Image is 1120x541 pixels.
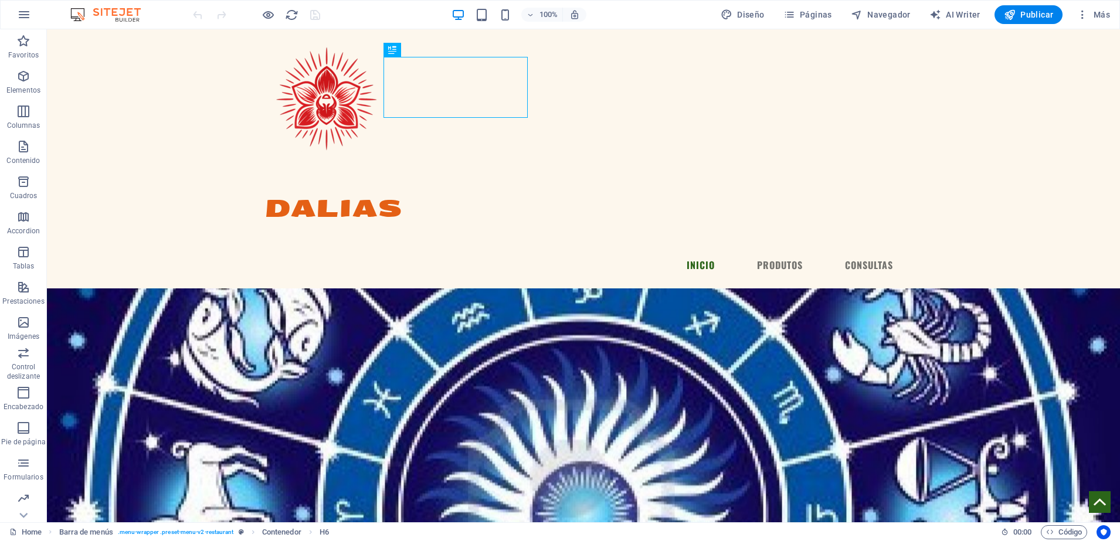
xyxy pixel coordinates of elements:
[118,525,234,539] span: . menu-wrapper .preset-menu-v2-restaurant
[1013,525,1031,539] span: 00 00
[716,5,769,24] button: Diseño
[1046,525,1082,539] span: Código
[851,9,911,21] span: Navegador
[783,9,832,21] span: Páginas
[1041,525,1087,539] button: Código
[67,8,155,22] img: Editor Logo
[1021,528,1023,536] span: :
[929,9,980,21] span: AI Writer
[2,297,44,306] p: Prestaciones
[7,226,40,236] p: Accordion
[4,472,43,482] p: Formularios
[1001,525,1032,539] h6: Tiempo de la sesión
[285,8,298,22] i: Volver a cargar página
[320,525,329,539] span: Haz clic para seleccionar y doble clic para editar
[1004,9,1054,21] span: Publicar
[8,50,39,60] p: Favoritos
[1077,9,1110,21] span: Más
[284,8,298,22] button: reload
[7,121,40,130] p: Columnas
[716,5,769,24] div: Diseño (Ctrl+Alt+Y)
[4,402,43,411] p: Encabezado
[569,9,580,20] i: Al redimensionar, ajustar el nivel de zoom automáticamente para ajustarse al dispositivo elegido.
[9,525,42,539] a: Haz clic para cancelar la selección y doble clic para abrir páginas
[59,525,330,539] nav: breadcrumb
[6,156,40,165] p: Contenido
[925,5,985,24] button: AI Writer
[59,525,113,539] span: Haz clic para seleccionar y doble clic para editar
[1097,525,1111,539] button: Usercentrics
[262,525,301,539] span: Haz clic para seleccionar y doble clic para editar
[846,5,915,24] button: Navegador
[721,9,765,21] span: Diseño
[8,332,39,341] p: Imágenes
[13,261,35,271] p: Tablas
[261,8,275,22] button: Haz clic para salir del modo de previsualización y seguir editando
[995,5,1063,24] button: Publicar
[539,8,558,22] h6: 100%
[521,8,563,22] button: 100%
[239,529,244,535] i: Este elemento es un preajuste personalizable
[6,86,40,95] p: Elementos
[7,508,39,517] p: Marketing
[10,191,38,200] p: Cuadros
[1,437,45,447] p: Pie de página
[779,5,837,24] button: Páginas
[1072,5,1115,24] button: Más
